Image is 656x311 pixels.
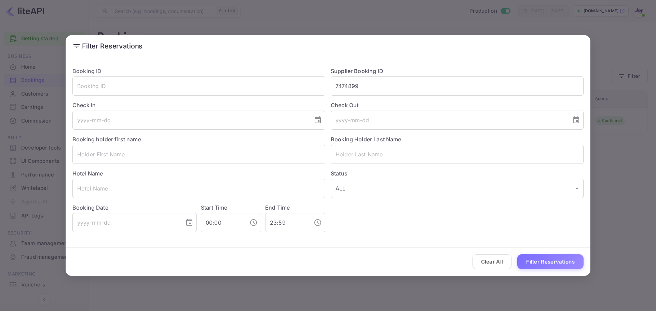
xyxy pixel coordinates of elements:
[517,254,584,269] button: Filter Reservations
[311,216,325,229] button: Choose time, selected time is 11:59 PM
[72,111,308,130] input: yyyy-mm-dd
[265,213,308,232] input: hh:mm
[201,204,228,211] label: Start Time
[72,203,197,212] label: Booking Date
[331,169,584,178] label: Status
[331,101,584,109] label: Check Out
[72,145,325,164] input: Holder First Name
[331,111,566,130] input: yyyy-mm-dd
[472,254,512,269] button: Clear All
[72,179,325,198] input: Hotel Name
[72,76,325,96] input: Booking ID
[331,136,401,143] label: Booking Holder Last Name
[72,213,180,232] input: yyyy-mm-dd
[72,170,103,177] label: Hotel Name
[66,35,590,57] h2: Filter Reservations
[247,216,260,229] button: Choose time, selected time is 12:00 AM
[265,204,290,211] label: End Time
[72,101,325,109] label: Check In
[569,113,583,127] button: Choose date
[331,68,383,74] label: Supplier Booking ID
[72,136,141,143] label: Booking holder first name
[331,145,584,164] input: Holder Last Name
[72,68,102,74] label: Booking ID
[331,76,584,96] input: Supplier Booking ID
[182,216,196,229] button: Choose date
[311,113,325,127] button: Choose date
[331,179,584,198] div: ALL
[201,213,244,232] input: hh:mm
